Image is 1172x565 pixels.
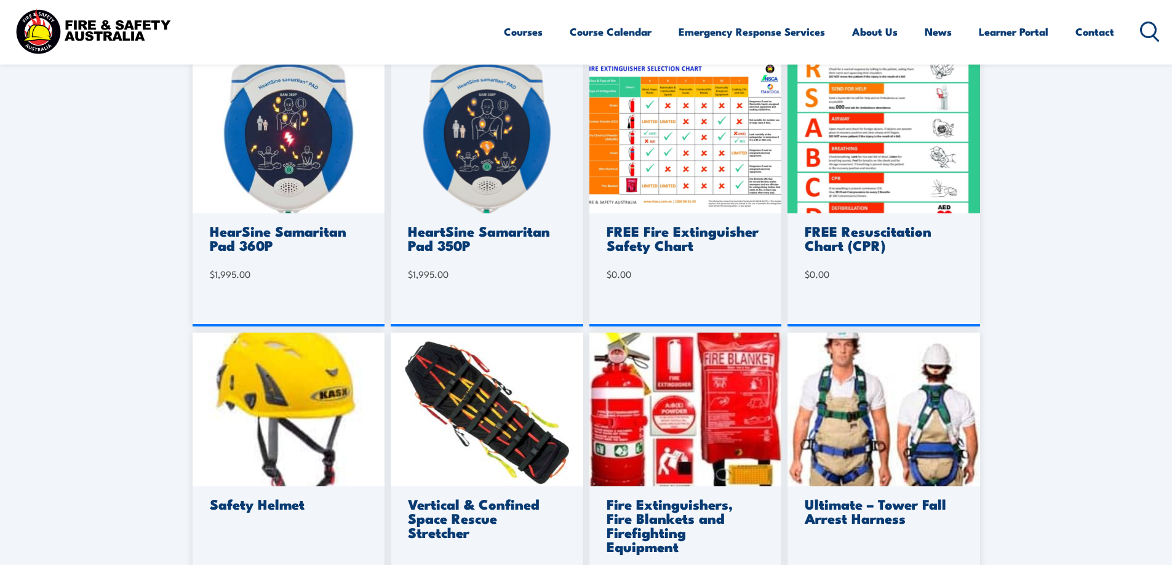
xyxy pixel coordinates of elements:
[925,15,952,48] a: News
[589,60,782,213] img: Fire-Extinguisher-Chart.png
[607,267,631,280] bdi: 0.00
[805,267,829,280] bdi: 0.00
[805,267,810,280] span: $
[193,333,385,486] img: safety-helmet.jpg
[852,15,898,48] a: About Us
[408,267,413,280] span: $
[607,224,761,252] h3: FREE Fire Extinguisher Safety Chart
[210,267,250,280] bdi: 1,995.00
[787,333,980,486] img: arrest-harness.jpg
[805,497,959,525] h3: Ultimate – Tower Fall Arrest Harness
[1075,15,1114,48] a: Contact
[607,267,612,280] span: $
[787,60,980,213] img: FREE Resuscitation Chart – What are the 7 steps to CPR Chart / Sign / Poster
[210,267,215,280] span: $
[679,15,825,48] a: Emergency Response Services
[805,224,959,252] h3: FREE Resuscitation Chart (CPR)
[607,497,761,553] h3: Fire Extinguishers, Fire Blankets and Firefighting Equipment
[570,15,652,48] a: Course Calendar
[408,497,562,539] h3: Vertical & Confined Space Rescue Stretcher
[193,60,385,213] img: 360.jpg
[210,497,364,511] h3: Safety Helmet
[391,60,583,213] img: 350.png
[408,224,562,252] h3: HeartSine Samaritan Pad 350P
[504,15,543,48] a: Courses
[408,267,448,280] bdi: 1,995.00
[979,15,1048,48] a: Learner Portal
[210,224,364,252] h3: HearSine Samaritan Pad 360P
[391,333,583,486] img: ferno-roll-up-stretcher.jpg
[589,333,782,486] img: admin-ajax-3-.jpg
